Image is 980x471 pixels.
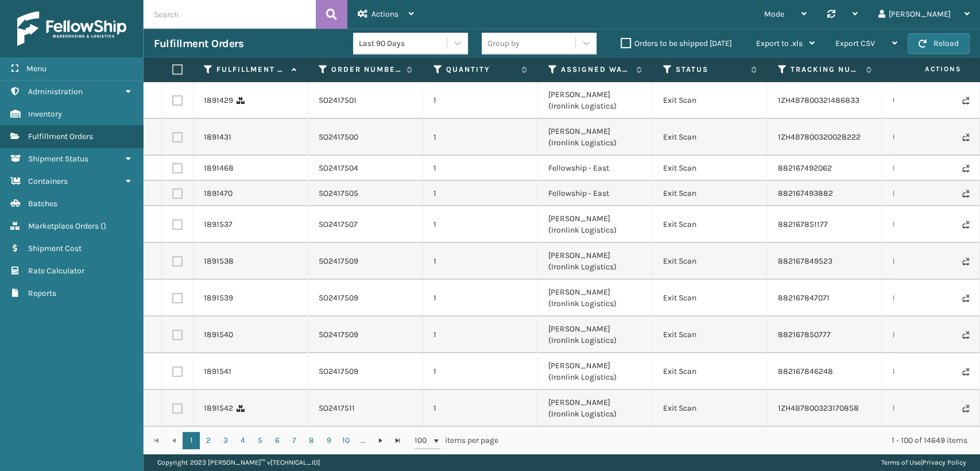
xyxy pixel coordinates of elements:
i: Never Shipped [962,294,969,302]
span: Batches [28,199,57,209]
td: [PERSON_NAME] (Ironlink Logistics) [538,82,653,119]
a: 10 [338,432,355,449]
td: [PERSON_NAME] (Ironlink Logistics) [538,316,653,353]
a: 882167493882 [778,188,833,198]
label: Assigned Warehouse [561,64,630,75]
a: SO2417507 [319,219,358,230]
span: Shipment Status [28,154,88,164]
a: 1ZH4B7800320028222 [778,132,861,142]
td: Exit Scan [653,156,768,181]
td: Exit Scan [653,181,768,206]
td: 1 [423,390,538,427]
a: 1891429 [204,95,233,106]
a: 2 [200,432,217,449]
a: SO2417509 [319,292,358,304]
span: Actions [371,9,398,19]
a: Terms of Use [881,458,921,466]
i: Never Shipped [962,133,969,141]
span: ( ) [100,221,106,231]
a: 882167492062 [778,163,832,173]
a: 1891542 [204,403,233,414]
td: 1 [423,119,538,156]
td: 1 [423,280,538,316]
div: | [881,454,966,471]
a: 1891540 [204,329,233,341]
td: 1 [423,156,538,181]
a: 1ZH4B7800323170858 [778,403,859,413]
label: Fulfillment Order Id [216,64,286,75]
div: 1 - 100 of 14649 items [514,435,967,446]
a: 882167846248 [778,366,833,376]
a: SO2417504 [319,163,358,174]
label: Tracking Number [791,64,860,75]
a: 1891538 [204,256,234,267]
td: Exit Scan [653,280,768,316]
a: Go to the last page [389,432,406,449]
a: 8 [303,432,320,449]
a: 1 [183,432,200,449]
td: Exit Scan [653,206,768,243]
td: [PERSON_NAME] (Ironlink Logistics) [538,280,653,316]
a: 1ZH4B7800321486833 [778,95,859,105]
td: [PERSON_NAME] (Ironlink Logistics) [538,119,653,156]
a: 5 [251,432,269,449]
i: Never Shipped [962,368,969,376]
span: Go to the last page [393,436,402,445]
span: Reports [28,288,56,298]
a: SO2417509 [319,256,358,267]
i: Never Shipped [962,404,969,412]
td: Exit Scan [653,353,768,390]
a: 7 [286,432,303,449]
td: Fellowship - East [538,156,653,181]
label: Status [676,64,745,75]
a: SO2417505 [319,188,358,199]
a: Privacy Policy [923,458,966,466]
a: ... [355,432,372,449]
a: 6 [269,432,286,449]
a: 1891470 [204,188,233,199]
a: Go to the next page [372,432,389,449]
span: Export to .xls [756,38,803,48]
span: 100 [415,435,432,446]
a: 882167850777 [778,330,831,339]
span: Shipment Cost [28,244,82,253]
p: Copyright 2023 [PERSON_NAME]™ v [TECHNICAL_ID] [157,454,320,471]
td: 1 [423,82,538,119]
span: Fulfillment Orders [28,132,93,141]
a: 882167851177 [778,219,828,229]
td: Fellowship - East [538,181,653,206]
button: Reload [908,33,970,54]
a: SO2417511 [319,403,355,414]
td: Exit Scan [653,119,768,156]
td: [PERSON_NAME] (Ironlink Logistics) [538,243,653,280]
td: Exit Scan [653,82,768,119]
a: 1891537 [204,219,233,230]
td: [PERSON_NAME] (Ironlink Logistics) [538,353,653,390]
span: Menu [26,64,47,74]
a: 9 [320,432,338,449]
td: 1 [423,316,538,353]
span: Inventory [28,109,62,119]
span: Marketplace Orders [28,221,99,231]
td: 1 [423,243,538,280]
div: Last 90 Days [359,37,448,49]
i: Never Shipped [962,190,969,198]
span: Containers [28,176,68,186]
a: 4 [234,432,251,449]
td: 1 [423,353,538,390]
span: Actions [888,60,968,79]
i: Never Shipped [962,221,969,229]
a: SO2417509 [319,329,358,341]
span: Export CSV [835,38,875,48]
span: Mode [764,9,784,19]
td: [PERSON_NAME] (Ironlink Logistics) [538,390,653,427]
td: 1 [423,181,538,206]
a: SO2417501 [319,95,357,106]
td: 1 [423,206,538,243]
a: 1891539 [204,292,233,304]
span: Rate Calculator [28,266,84,276]
a: 882167849523 [778,256,832,266]
td: Exit Scan [653,390,768,427]
td: [PERSON_NAME] (Ironlink Logistics) [538,206,653,243]
a: 1891431 [204,132,231,143]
